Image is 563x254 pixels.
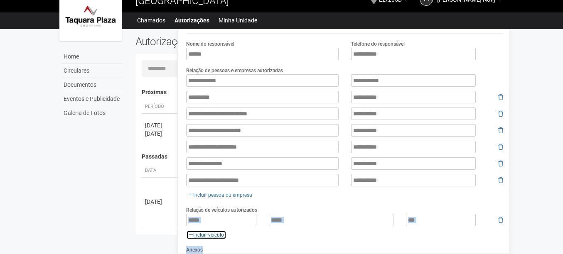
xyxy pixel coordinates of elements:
a: Galeria de Fotos [61,106,123,120]
a: Incluir pessoa ou empresa [186,190,255,200]
label: Nome do responsável [186,40,234,48]
h4: Próximas [142,89,498,95]
a: Chamados [137,15,165,26]
a: Documentos [61,78,123,92]
div: [DATE] [145,121,176,129]
i: Remover [498,161,503,166]
i: Remover [498,177,503,183]
div: [DATE] [145,129,176,138]
a: Circulares [61,64,123,78]
th: Data [142,164,179,178]
i: Remover [498,94,503,100]
th: Período [142,100,179,114]
i: Remover [498,144,503,150]
a: Autorizações [175,15,209,26]
a: Incluir veículo [186,230,226,239]
label: Anexos [186,246,203,254]
i: Remover [498,217,503,223]
h2: Autorizações [135,35,313,48]
a: Home [61,50,123,64]
label: Relação de pessoas e empresas autorizadas [186,67,283,74]
label: Telefone do responsável [351,40,405,48]
i: Remover [498,127,503,133]
a: Minha Unidade [219,15,257,26]
div: [DATE] [145,198,176,206]
label: Relação de veículos autorizados [186,206,257,214]
h4: Passadas [142,154,498,160]
i: Remover [498,111,503,117]
a: Eventos e Publicidade [61,92,123,106]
